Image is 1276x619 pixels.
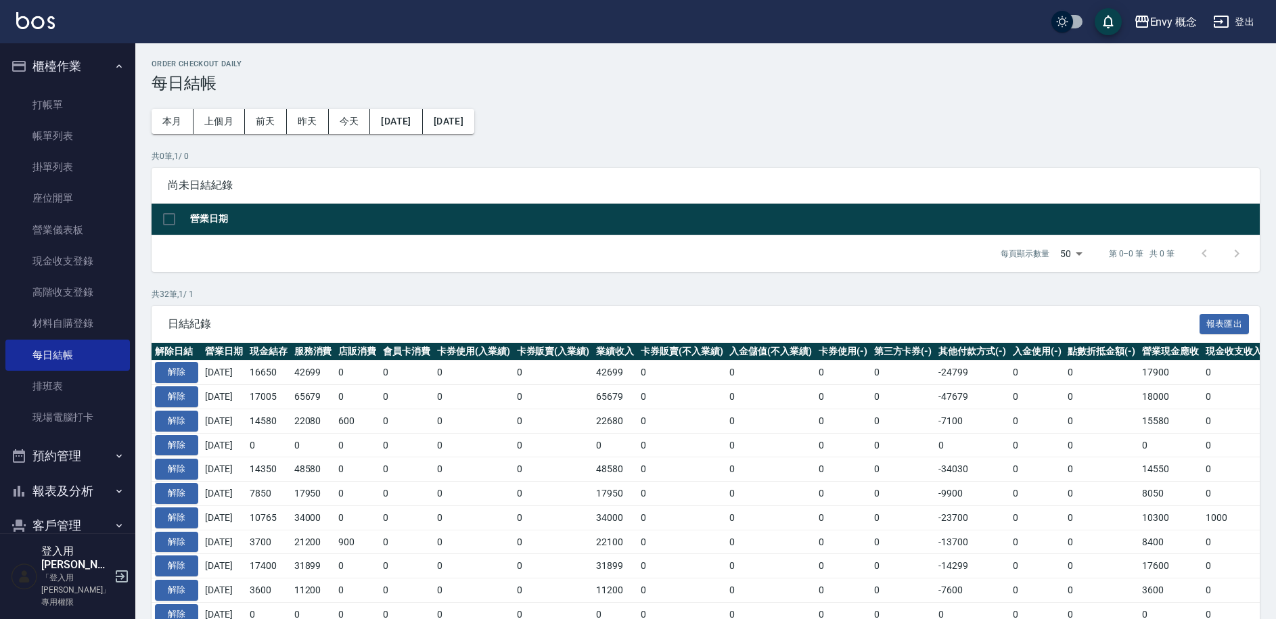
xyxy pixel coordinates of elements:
[593,482,637,506] td: 17950
[202,505,246,530] td: [DATE]
[1064,433,1139,457] td: 0
[1139,385,1202,409] td: 18000
[1009,343,1065,361] th: 入金使用(-)
[1055,235,1087,272] div: 50
[1139,343,1202,361] th: 營業現金應收
[1200,317,1250,329] a: 報表匯出
[5,214,130,246] a: 營業儀表板
[380,554,434,578] td: 0
[514,482,593,506] td: 0
[726,530,815,554] td: 0
[155,532,198,553] button: 解除
[593,433,637,457] td: 0
[434,409,514,433] td: 0
[5,474,130,509] button: 報表及分析
[152,109,193,134] button: 本月
[726,361,815,385] td: 0
[1009,457,1065,482] td: 0
[5,183,130,214] a: 座位開單
[5,508,130,543] button: 客戶管理
[1208,9,1260,35] button: 登出
[380,530,434,554] td: 0
[935,361,1009,385] td: -24799
[5,89,130,120] a: 打帳單
[291,343,336,361] th: 服務消費
[593,409,637,433] td: 22680
[335,457,380,482] td: 0
[287,109,329,134] button: 昨天
[1139,578,1202,603] td: 3600
[593,554,637,578] td: 31899
[637,457,727,482] td: 0
[726,409,815,433] td: 0
[593,385,637,409] td: 65679
[5,152,130,183] a: 掛單列表
[380,457,434,482] td: 0
[5,308,130,339] a: 材料自購登錄
[815,530,871,554] td: 0
[434,343,514,361] th: 卡券使用(入業績)
[1064,554,1139,578] td: 0
[152,74,1260,93] h3: 每日結帳
[11,563,38,590] img: Person
[871,409,936,433] td: 0
[815,361,871,385] td: 0
[246,433,291,457] td: 0
[202,385,246,409] td: [DATE]
[1202,530,1266,554] td: 0
[291,554,336,578] td: 31899
[1064,505,1139,530] td: 0
[246,343,291,361] th: 現金結存
[935,482,1009,506] td: -9900
[246,361,291,385] td: 16650
[291,457,336,482] td: 48580
[246,482,291,506] td: 7850
[637,409,727,433] td: 0
[1064,530,1139,554] td: 0
[935,554,1009,578] td: -14299
[935,578,1009,603] td: -7600
[871,554,936,578] td: 0
[246,457,291,482] td: 14350
[514,343,593,361] th: 卡券販賣(入業績)
[726,385,815,409] td: 0
[935,343,1009,361] th: 其他付款方式(-)
[637,343,727,361] th: 卡券販賣(不入業績)
[246,385,291,409] td: 17005
[1009,409,1065,433] td: 0
[1129,8,1203,36] button: Envy 概念
[155,483,198,504] button: 解除
[291,433,336,457] td: 0
[335,554,380,578] td: 0
[41,545,110,572] h5: 登入用[PERSON_NAME]
[935,385,1009,409] td: -47679
[935,505,1009,530] td: -23700
[1139,361,1202,385] td: 17900
[514,409,593,433] td: 0
[1095,8,1122,35] button: save
[1139,554,1202,578] td: 17600
[291,409,336,433] td: 22080
[726,578,815,603] td: 0
[380,343,434,361] th: 會員卡消費
[815,505,871,530] td: 0
[1009,530,1065,554] td: 0
[1064,482,1139,506] td: 0
[5,402,130,433] a: 現場電腦打卡
[1064,385,1139,409] td: 0
[815,385,871,409] td: 0
[380,482,434,506] td: 0
[434,505,514,530] td: 0
[871,385,936,409] td: 0
[370,109,422,134] button: [DATE]
[871,578,936,603] td: 0
[434,385,514,409] td: 0
[434,554,514,578] td: 0
[152,150,1260,162] p: 共 0 筆, 1 / 0
[1109,248,1175,260] p: 第 0–0 筆 共 0 筆
[637,554,727,578] td: 0
[291,578,336,603] td: 11200
[193,109,245,134] button: 上個月
[291,385,336,409] td: 65679
[871,530,936,554] td: 0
